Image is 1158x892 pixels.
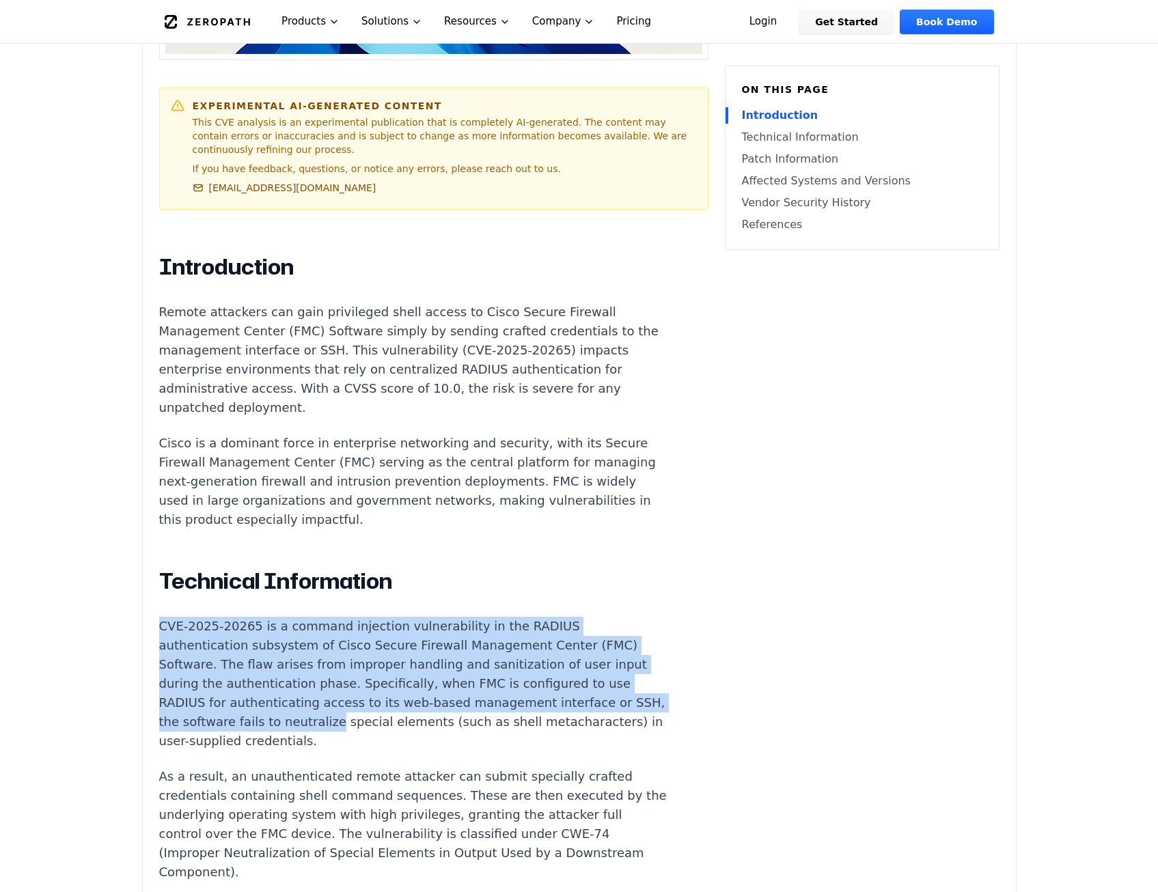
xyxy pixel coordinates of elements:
[799,10,894,34] a: Get Started
[159,568,667,595] h2: Technical Information
[742,129,982,145] a: Technical Information
[742,83,982,96] h6: On this page
[193,115,697,156] p: This CVE analysis is an experimental publication that is completely AI-generated. The content may...
[193,99,697,113] h6: Experimental AI-Generated Content
[900,10,993,34] a: Book Demo
[159,303,667,417] p: Remote attackers can gain privileged shell access to Cisco Secure Firewall Management Center (FMC...
[159,253,667,281] h2: Introduction
[159,434,667,529] p: Cisco is a dominant force in enterprise networking and security, with its Secure Firewall Managem...
[159,617,667,751] p: CVE-2025-20265 is a command injection vulnerability in the RADIUS authentication subsystem of Cis...
[742,195,982,211] a: Vendor Security History
[733,10,794,34] a: Login
[742,107,982,124] a: Introduction
[742,173,982,189] a: Affected Systems and Versions
[193,181,376,195] a: [EMAIL_ADDRESS][DOMAIN_NAME]
[742,151,982,167] a: Patch Information
[742,217,982,233] a: References
[193,162,697,176] p: If you have feedback, questions, or notice any errors, please reach out to us.
[159,767,667,882] p: As a result, an unauthenticated remote attacker can submit specially crafted credentials containi...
